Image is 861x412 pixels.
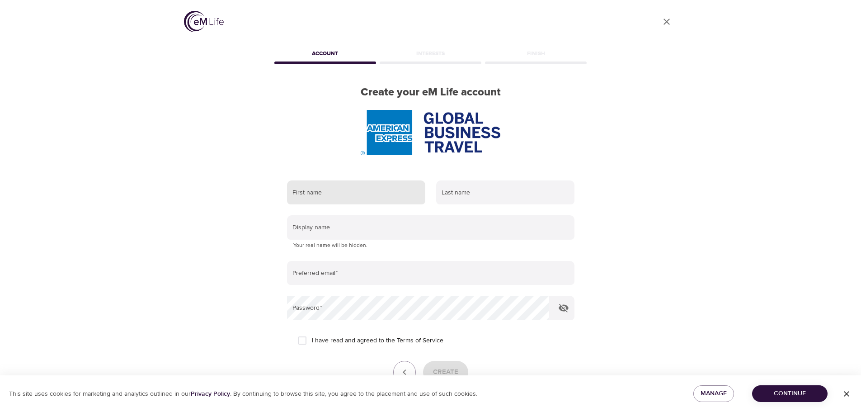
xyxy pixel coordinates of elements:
[361,110,500,155] img: AmEx%20GBT%20logo.png
[293,241,568,250] p: Your real name will be hidden.
[701,388,727,399] span: Manage
[759,388,820,399] span: Continue
[752,385,828,402] button: Continue
[184,11,224,32] img: logo
[273,86,589,99] h2: Create your eM Life account
[693,385,734,402] button: Manage
[312,336,443,346] span: I have read and agreed to the
[656,11,678,33] a: close
[397,336,443,346] a: Terms of Service
[191,390,230,398] a: Privacy Policy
